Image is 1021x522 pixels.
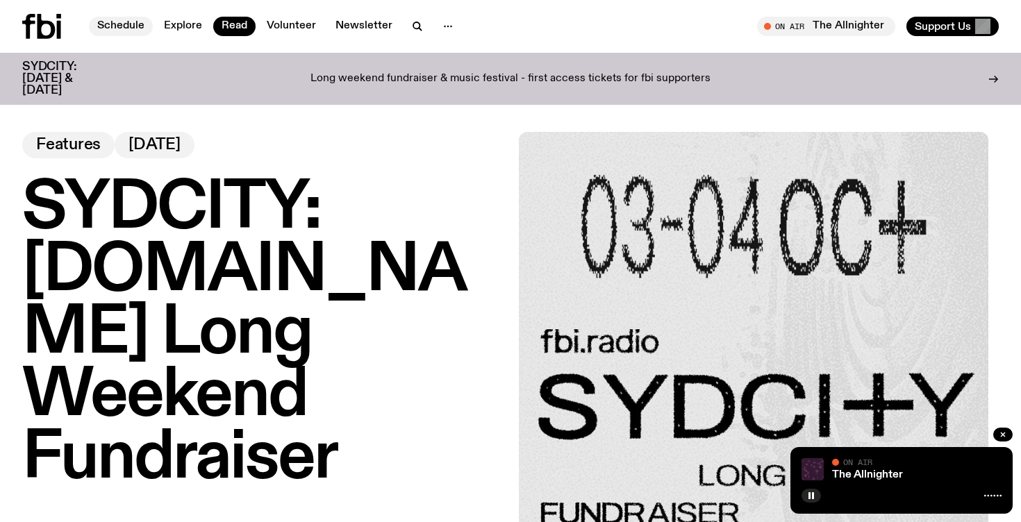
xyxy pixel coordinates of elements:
[22,61,111,96] h3: SYDCITY: [DATE] & [DATE]
[327,17,401,36] a: Newsletter
[915,20,971,33] span: Support Us
[22,178,502,490] h1: SYDCITY: [DOMAIN_NAME] Long Weekend Fundraiser
[310,73,711,85] p: Long weekend fundraiser & music festival - first access tickets for fbi supporters
[128,137,181,153] span: [DATE]
[36,137,101,153] span: Features
[843,457,872,466] span: On Air
[906,17,999,36] button: Support Us
[258,17,324,36] a: Volunteer
[832,469,903,480] a: The Allnighter
[156,17,210,36] a: Explore
[757,17,895,36] button: On AirThe Allnighter
[213,17,256,36] a: Read
[89,17,153,36] a: Schedule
